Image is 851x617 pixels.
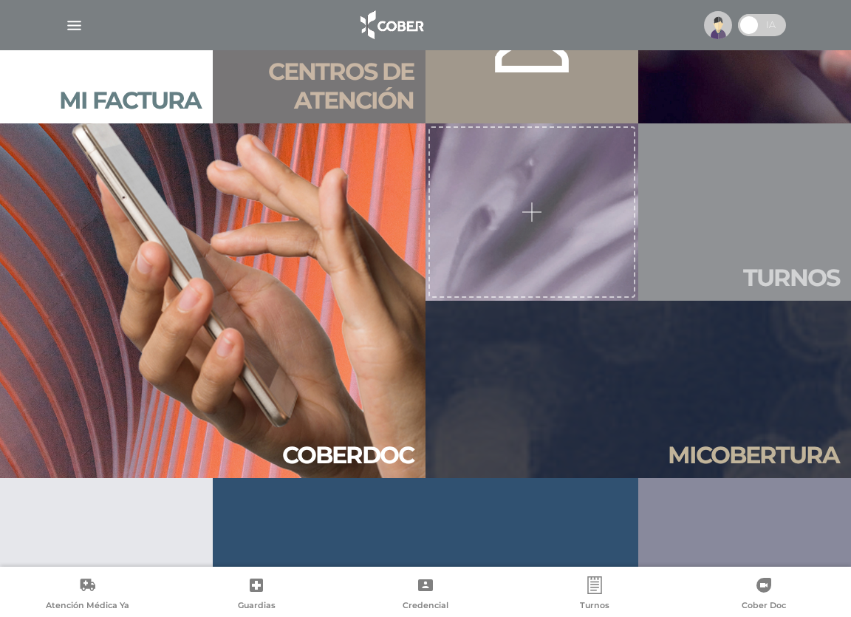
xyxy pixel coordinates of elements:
a: Credencial [341,576,510,614]
img: profile-placeholder.svg [704,11,732,39]
h2: Cober doc [282,441,414,469]
img: Cober_menu-lines-white.svg [65,16,83,35]
a: Turnos [510,576,679,614]
a: Atención Médica Ya [3,576,172,614]
h2: Centros de atención [225,58,414,115]
span: Credencial [403,600,448,613]
a: Cober Doc [679,576,848,614]
span: Turnos [580,600,609,613]
a: Micobertura [425,301,851,478]
span: Atención Médica Ya [46,600,129,613]
a: Guardias [172,576,341,614]
span: Cober Doc [742,600,786,613]
h2: Mi factura [59,86,201,115]
img: logo_cober_home-white.png [352,7,430,43]
span: Guardias [238,600,276,613]
h2: Tur nos [743,264,839,292]
h2: Mi cober tura [668,441,839,469]
a: Turnos [638,123,851,301]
